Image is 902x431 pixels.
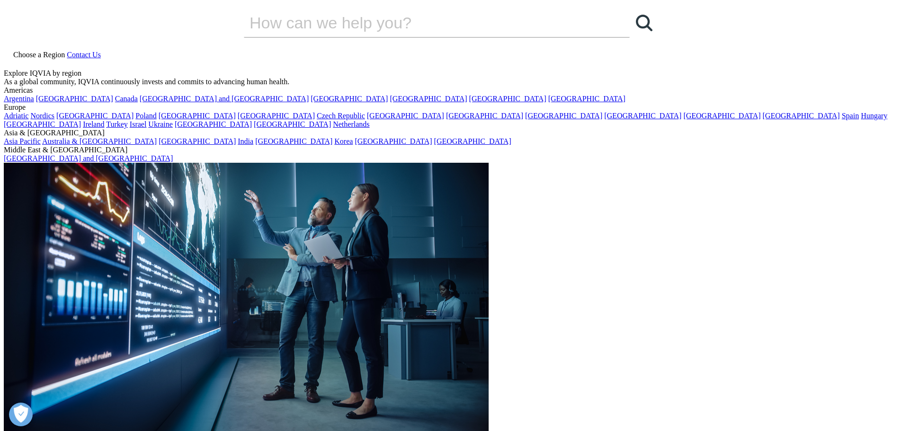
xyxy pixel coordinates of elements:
a: Adriatic [4,112,28,120]
div: Asia & [GEOGRAPHIC_DATA] [4,129,898,137]
a: [GEOGRAPHIC_DATA] [683,112,760,120]
a: [GEOGRAPHIC_DATA] [355,137,432,145]
a: [GEOGRAPHIC_DATA] [4,120,81,128]
a: [GEOGRAPHIC_DATA] [525,112,602,120]
a: [GEOGRAPHIC_DATA] [311,95,388,103]
a: [GEOGRAPHIC_DATA] [367,112,444,120]
a: Australia & [GEOGRAPHIC_DATA] [42,137,157,145]
a: [GEOGRAPHIC_DATA] and [GEOGRAPHIC_DATA] [140,95,309,103]
div: Explore IQVIA by region [4,69,898,78]
a: Turkey [106,120,128,128]
a: India [238,137,253,145]
a: [GEOGRAPHIC_DATA] [255,137,332,145]
a: Argentina [4,95,34,103]
a: Czech Republic [317,112,365,120]
a: Ukraine [148,120,173,128]
a: Canada [115,95,138,103]
a: Nordics [30,112,54,120]
a: Korea [334,137,353,145]
div: Europe [4,103,898,112]
a: Asia Pacific [4,137,41,145]
svg: Search [636,15,652,31]
a: Hungary [861,112,887,120]
a: [GEOGRAPHIC_DATA] [763,112,840,120]
a: [GEOGRAPHIC_DATA] [238,112,315,120]
a: [GEOGRAPHIC_DATA] [36,95,113,103]
input: Search [244,9,603,37]
a: [GEOGRAPHIC_DATA] [254,120,331,128]
a: [GEOGRAPHIC_DATA] [390,95,467,103]
a: Israel [130,120,147,128]
a: Ireland [83,120,104,128]
a: Netherlands [333,120,369,128]
a: [GEOGRAPHIC_DATA] [434,137,511,145]
span: Choose a Region [13,51,65,59]
a: Contact Us [67,51,101,59]
a: [GEOGRAPHIC_DATA] [175,120,252,128]
a: Spain [842,112,859,120]
a: Poland [135,112,156,120]
a: [GEOGRAPHIC_DATA] and [GEOGRAPHIC_DATA] [4,154,173,162]
button: Open Preferences [9,403,33,426]
a: [GEOGRAPHIC_DATA] [604,112,681,120]
a: [GEOGRAPHIC_DATA] [56,112,134,120]
div: As a global community, IQVIA continuously invests and commits to advancing human health. [4,78,898,86]
a: [GEOGRAPHIC_DATA] [469,95,546,103]
a: [GEOGRAPHIC_DATA] [446,112,523,120]
a: [GEOGRAPHIC_DATA] [159,137,236,145]
div: Americas [4,86,898,95]
a: [GEOGRAPHIC_DATA] [548,95,625,103]
a: [GEOGRAPHIC_DATA] [159,112,236,120]
a: Search [630,9,658,37]
div: Middle East & [GEOGRAPHIC_DATA] [4,146,898,154]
